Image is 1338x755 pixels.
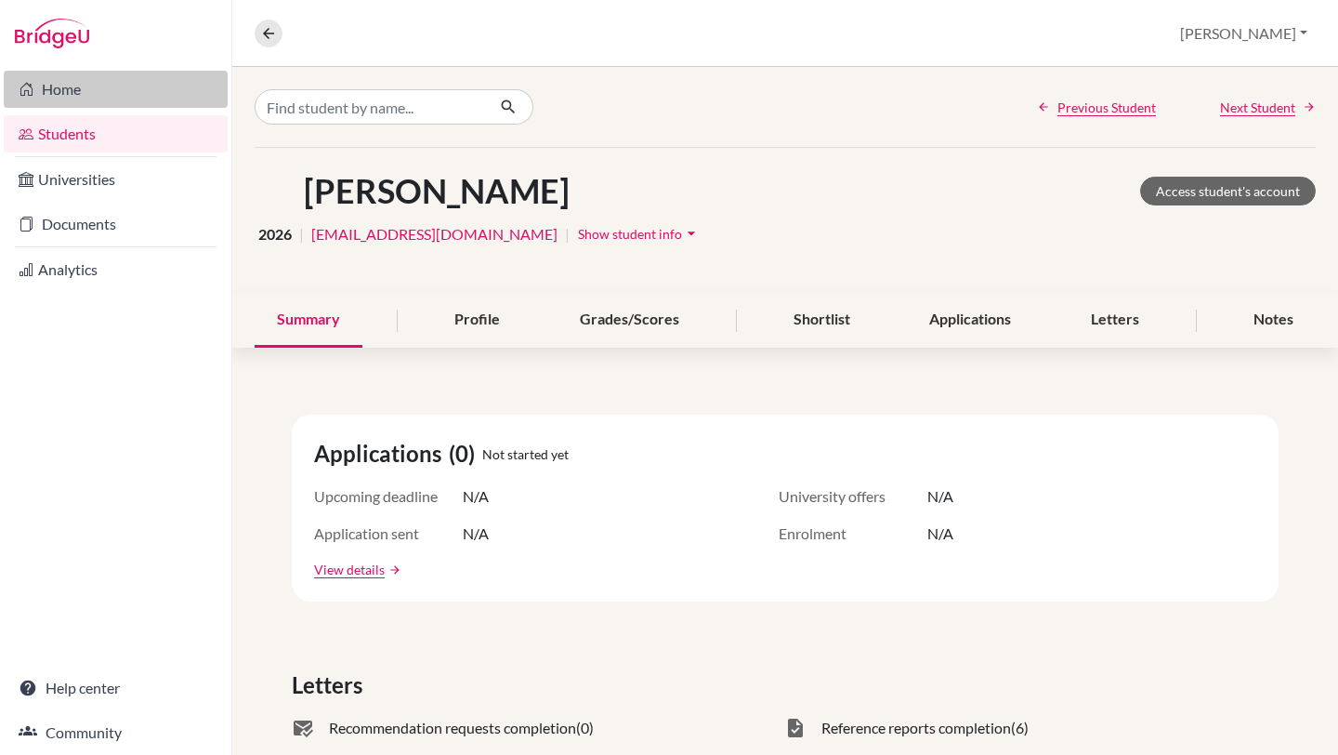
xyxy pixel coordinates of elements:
span: | [299,223,304,245]
span: | [565,223,570,245]
span: Application sent [314,523,463,545]
img: Ariana Brink's avatar [255,170,296,212]
a: arrow_forward [385,563,401,576]
span: (6) [1011,717,1029,739]
a: Previous Student [1037,98,1156,117]
a: Universities [4,161,228,198]
a: Community [4,714,228,751]
a: Access student's account [1140,177,1316,205]
img: Bridge-U [15,19,89,48]
span: Applications [314,437,449,470]
input: Find student by name... [255,89,485,125]
span: (0) [449,437,482,470]
span: University offers [779,485,927,508]
div: Summary [255,293,362,348]
span: Reference reports completion [821,717,1011,739]
a: Analytics [4,251,228,288]
div: Notes [1231,293,1316,348]
span: mark_email_read [292,717,314,739]
span: N/A [927,523,953,545]
a: Next Student [1220,98,1316,117]
a: Documents [4,205,228,243]
span: N/A [927,485,953,508]
div: Applications [907,293,1033,348]
button: Show student infoarrow_drop_down [577,219,702,248]
span: Previous Student [1057,98,1156,117]
span: N/A [463,523,489,545]
span: Recommendation requests completion [329,717,576,739]
span: Letters [292,669,370,702]
h1: [PERSON_NAME] [304,171,570,211]
div: Letters [1069,293,1161,348]
a: [EMAIL_ADDRESS][DOMAIN_NAME] [311,223,557,245]
a: Home [4,71,228,108]
div: Profile [432,293,522,348]
button: [PERSON_NAME] [1172,16,1316,51]
span: 2026 [258,223,292,245]
span: task [784,717,807,739]
div: Shortlist [771,293,872,348]
div: Grades/Scores [557,293,702,348]
span: Not started yet [482,444,569,464]
a: Students [4,115,228,152]
span: Upcoming deadline [314,485,463,508]
span: (0) [576,717,594,739]
span: N/A [463,485,489,508]
a: View details [314,560,385,579]
i: arrow_drop_down [682,224,701,243]
span: Next Student [1220,98,1295,117]
span: Enrolment [779,523,927,545]
a: Help center [4,669,228,707]
span: Show student info [578,226,682,242]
